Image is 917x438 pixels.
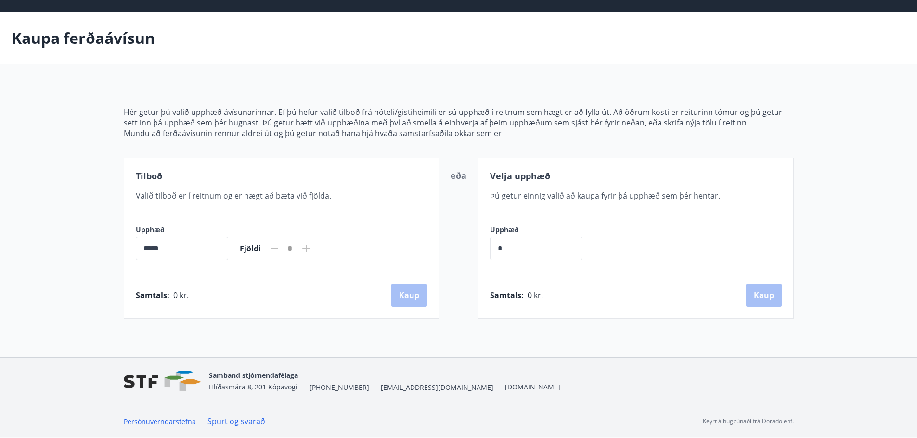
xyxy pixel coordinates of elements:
[505,382,560,391] a: [DOMAIN_NAME]
[12,27,155,49] p: Kaupa ferðaávísun
[209,371,298,380] span: Samband stjórnendafélaga
[124,417,196,426] a: Persónuverndarstefna
[490,170,550,182] span: Velja upphæð
[136,190,331,201] span: Valið tilboð er í reitnum og er hægt að bæta við fjölda.
[490,290,524,300] span: Samtals :
[207,416,265,426] a: Spurt og svarað
[310,383,369,392] span: [PHONE_NUMBER]
[490,190,720,201] span: Þú getur einnig valið að kaupa fyrir þá upphæð sem þér hentar.
[381,383,493,392] span: [EMAIL_ADDRESS][DOMAIN_NAME]
[240,243,261,254] span: Fjöldi
[124,371,201,391] img: vjCaq2fThgY3EUYqSgpjEiBg6WP39ov69hlhuPVN.png
[136,290,169,300] span: Samtals :
[136,225,228,235] label: Upphæð
[451,170,466,181] span: eða
[124,107,794,128] p: Hér getur þú valið upphæð ávísunarinnar. Ef þú hefur valið tilboð frá hóteli/gistiheimili er sú u...
[124,128,794,138] p: Mundu að ferðaávísunin rennur aldrei út og þú getur notað hana hjá hvaða samstarfsaðila okkar sem er
[173,290,189,300] span: 0 kr.
[490,225,592,235] label: Upphæð
[209,382,297,391] span: Hlíðasmára 8, 201 Kópavogi
[136,170,162,182] span: Tilboð
[703,417,794,425] p: Keyrt á hugbúnaði frá Dorado ehf.
[528,290,543,300] span: 0 kr.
